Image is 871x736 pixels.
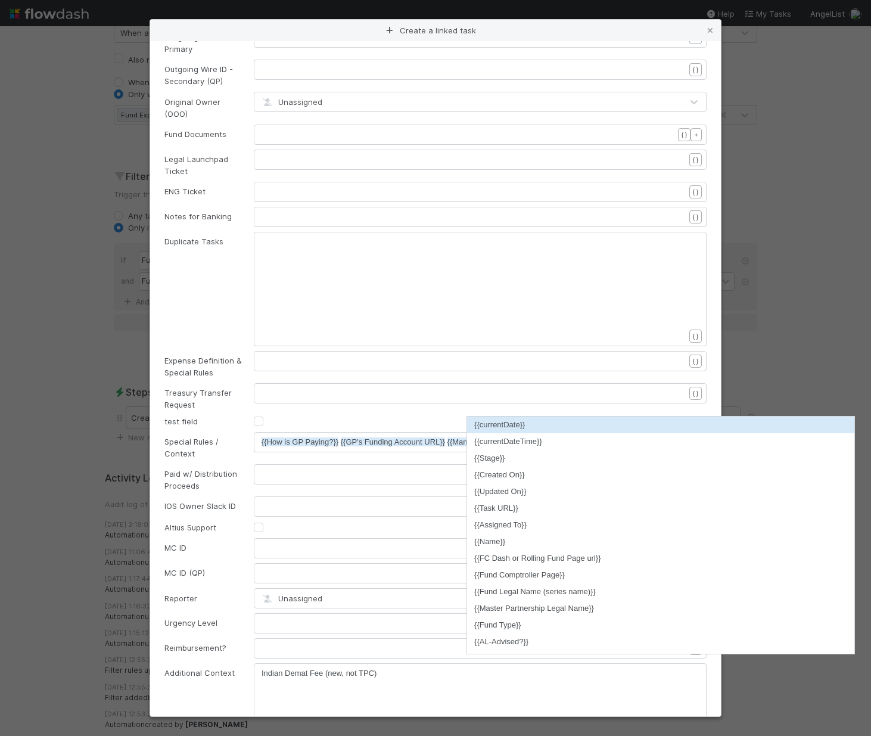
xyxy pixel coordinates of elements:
button: { } [689,185,702,198]
div: Original Owner (OOO) [155,96,245,120]
div: Expense Definition & Special Rules [155,355,245,378]
span: {{GP's Funding Account URL}} [341,437,445,446]
button: { } [678,128,690,141]
li: {{Created On}} [467,467,854,483]
button: { } [689,210,702,223]
li: {{Fund Comptroller Page}} [467,567,854,583]
div: test field [155,415,245,427]
li: {{Updated On}} [467,483,854,500]
div: Outgoing Wire ID - Primary [155,31,245,55]
span: {{Management Fee Recipient's Treasury URL}} [447,437,608,446]
li: {{AL-Advised?}} [467,633,854,650]
li: {{Fund Legal Name (series name)}} [467,583,854,600]
div: ENG Ticket [155,185,245,197]
li: {{Master Partnership Legal Name}} [467,600,854,617]
div: Treasury Transfer Request [155,387,245,411]
span: Unassigned [260,97,322,107]
span: Unassigned [260,594,322,603]
div: Create a linked task [150,20,721,41]
span: {{How is GP Paying?}} [262,437,338,446]
button: { } [689,330,702,343]
div: Fund Documents [155,128,245,140]
li: {{currentDateTime}} [467,433,854,450]
div: Special Rules / Context [155,436,245,459]
button: { } [689,153,702,166]
div: IOS Owner Slack ID [155,500,245,512]
li: {{Task URL}} [467,500,854,517]
li: {{Stage}} [467,450,854,467]
div: Altius Support [155,521,245,533]
div: MC ID [155,542,245,554]
li: {{Fund Account Type to Open}} [467,650,854,667]
div: Reporter [155,592,245,604]
button: + [690,128,702,141]
div: Outgoing Wire ID - Secondary (QP) [155,63,245,87]
li: {{Fund Type}} [467,617,854,633]
div: Duplicate Tasks [155,235,245,247]
button: { } [689,63,702,76]
div: MC ID (QP) [155,567,245,579]
div: Reimbursement? [155,642,245,654]
span: Indian Demat Fee (new, not TPC) [262,669,377,678]
li: {{FC Dash or Rolling Fund Page url}} [467,550,854,567]
div: Paid w/ Distribution Proceeds [155,468,245,492]
li: {{currentDate}} [467,417,854,433]
div: Additional Context [155,667,245,679]
div: Legal Launchpad Ticket [155,153,245,177]
div: Notes for Banking [155,210,245,222]
div: Urgency Level [155,617,245,629]
button: { } [689,355,702,368]
li: {{Name}} [467,533,854,550]
li: {{Assigned To}} [467,517,854,533]
button: { } [689,387,702,400]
